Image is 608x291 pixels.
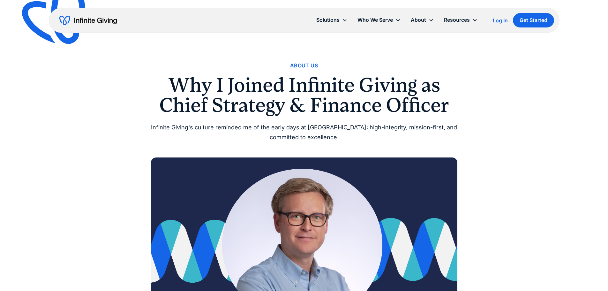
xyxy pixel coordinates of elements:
a: Get Started [513,13,554,27]
a: home [59,15,117,26]
div: Who We Serve [352,13,406,27]
div: Solutions [311,13,352,27]
div: Resources [444,16,470,24]
div: Infinite Giving's culture reminded me of the early days at [GEOGRAPHIC_DATA]: high-integrity, mis... [151,123,457,142]
div: About [411,16,426,24]
h1: Why I Joined Infinite Giving as Chief Strategy & Finance Officer [151,75,457,115]
div: Solutions [316,16,340,24]
div: Resources [439,13,483,27]
div: About [406,13,439,27]
div: Log In [493,18,508,23]
a: Log In [493,17,508,24]
a: About Us [290,61,318,70]
div: Who We Serve [357,16,393,24]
